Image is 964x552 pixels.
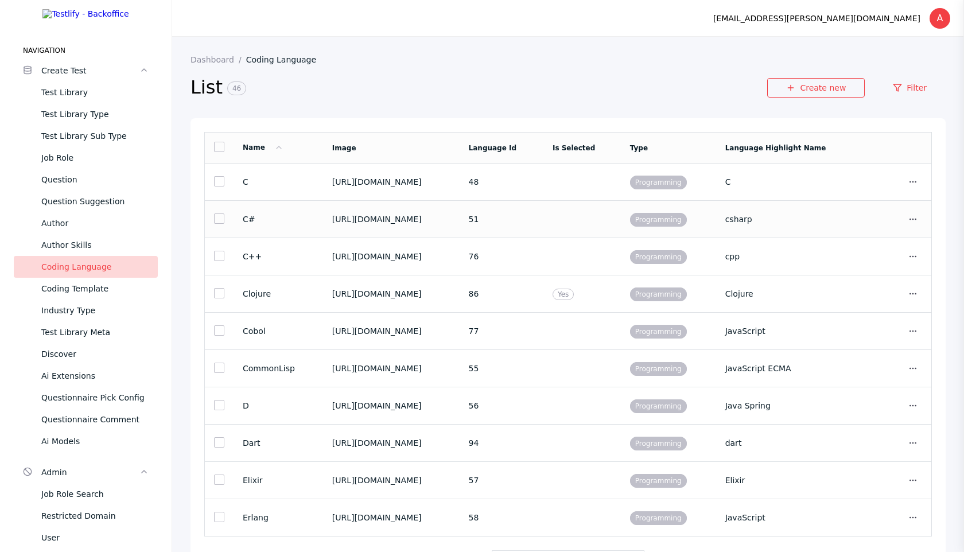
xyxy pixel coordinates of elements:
[332,326,450,336] section: [URL][DOMAIN_NAME]
[630,144,648,152] a: Type
[630,437,687,450] span: Programming
[41,85,149,99] div: Test Library
[191,76,767,100] h2: List
[191,55,246,64] a: Dashboard
[469,364,534,373] section: 55
[14,321,158,343] a: Test Library Meta
[243,401,314,410] section: D
[14,365,158,387] a: Ai Extensions
[14,387,158,409] a: Questionnaire Pick Config
[227,81,246,95] span: 46
[332,177,450,186] section: [URL][DOMAIN_NAME]
[332,438,450,448] section: [URL][DOMAIN_NAME]
[332,513,450,522] section: [URL][DOMAIN_NAME]
[725,513,858,522] section: JavaScript
[469,476,534,485] section: 57
[243,513,314,522] section: Erlang
[630,213,687,227] span: Programming
[725,364,858,373] section: JavaScript ECMA
[14,147,158,169] a: Job Role
[725,438,858,448] section: dart
[41,216,149,230] div: Author
[41,369,149,383] div: Ai Extensions
[630,287,687,301] span: Programming
[469,401,534,410] section: 56
[630,250,687,264] span: Programming
[725,401,858,410] section: Java Spring
[41,413,149,426] div: Questionnaire Comment
[630,325,687,339] span: Programming
[41,107,149,121] div: Test Library Type
[332,289,450,298] section: [URL][DOMAIN_NAME]
[243,476,314,485] section: Elixir
[41,304,149,317] div: Industry Type
[14,46,158,55] label: Navigation
[630,511,687,525] span: Programming
[725,289,858,298] section: Clojure
[332,364,450,373] section: [URL][DOMAIN_NAME]
[14,300,158,321] a: Industry Type
[630,362,687,376] span: Programming
[246,55,325,64] a: Coding Language
[630,176,687,189] span: Programming
[14,103,158,125] a: Test Library Type
[41,64,139,77] div: Create Test
[725,144,826,152] a: Language Highlight Name
[469,215,534,224] section: 51
[332,144,356,152] a: Image
[14,169,158,191] a: Question
[725,326,858,336] section: JavaScript
[14,234,158,256] a: Author Skills
[469,252,534,261] section: 76
[469,289,534,298] section: 86
[42,9,129,18] img: Testlify - Backoffice
[243,177,314,186] section: C
[332,252,450,261] section: [URL][DOMAIN_NAME]
[14,256,158,278] a: Coding Language
[243,364,314,373] section: CommonLisp
[14,483,158,505] a: Job Role Search
[930,8,950,29] div: A
[14,191,158,212] a: Question Suggestion
[41,531,149,545] div: User
[243,326,314,336] section: Cobol
[469,513,534,522] section: 58
[14,81,158,103] a: Test Library
[553,289,574,300] span: Yes
[41,238,149,252] div: Author Skills
[725,177,858,186] section: C
[41,347,149,361] div: Discover
[243,438,314,448] section: Dart
[767,78,865,98] a: Create new
[41,282,149,296] div: Coding Template
[332,401,450,410] section: [URL][DOMAIN_NAME]
[469,326,534,336] section: 77
[725,476,858,485] section: Elixir
[41,487,149,501] div: Job Role Search
[14,505,158,527] a: Restricted Domain
[41,325,149,339] div: Test Library Meta
[332,215,450,224] section: [URL][DOMAIN_NAME]
[725,215,858,224] section: csharp
[469,144,516,152] a: Language Id
[41,129,149,143] div: Test Library Sub Type
[14,430,158,452] a: Ai Models
[630,399,687,413] span: Programming
[14,343,158,365] a: Discover
[469,177,534,186] section: 48
[243,252,314,261] section: C++
[725,252,858,261] section: cpp
[332,476,450,485] section: [URL][DOMAIN_NAME]
[553,144,595,152] a: Is Selected
[41,434,149,448] div: Ai Models
[41,391,149,405] div: Questionnaire Pick Config
[14,409,158,430] a: Questionnaire Comment
[41,151,149,165] div: Job Role
[243,289,314,298] section: Clojure
[41,173,149,186] div: Question
[243,143,283,151] a: Name
[14,212,158,234] a: Author
[41,195,149,208] div: Question Suggestion
[14,527,158,549] a: User
[874,78,946,98] a: Filter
